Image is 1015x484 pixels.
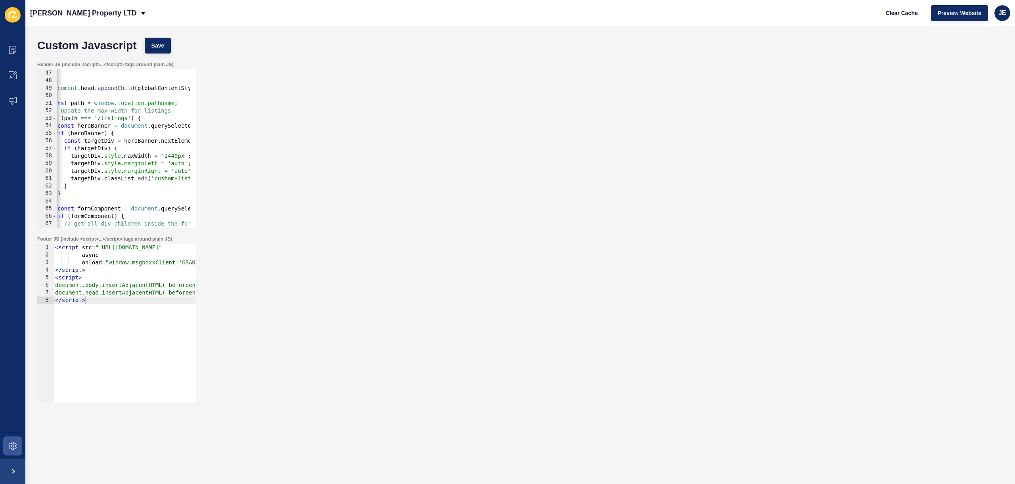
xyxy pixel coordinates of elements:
[37,182,57,190] div: 62
[37,61,173,68] label: Header JS (include <script>...</script> tags around plain JS)
[37,244,54,251] div: 1
[37,69,57,77] div: 47
[145,38,171,54] button: Save
[37,137,57,145] div: 56
[931,5,988,21] button: Preview Website
[37,107,57,115] div: 52
[37,99,57,107] div: 51
[886,9,918,17] span: Clear Cache
[37,152,57,160] div: 58
[37,281,54,289] div: 6
[37,251,54,259] div: 2
[37,77,57,84] div: 48
[998,9,1006,17] span: JE
[37,266,54,274] div: 4
[37,212,57,220] div: 66
[37,205,57,212] div: 65
[37,259,54,266] div: 3
[37,220,57,228] div: 67
[37,92,57,99] div: 50
[37,130,57,137] div: 55
[30,3,137,23] p: [PERSON_NAME] Property LTD
[37,42,137,50] h1: Custom Javascript
[37,274,54,281] div: 5
[37,122,57,130] div: 54
[37,228,57,235] div: 68
[37,236,172,242] label: Footer JS (include <script>...</script> tags around plain JS)
[879,5,925,21] button: Clear Cache
[37,115,57,122] div: 53
[37,175,57,182] div: 61
[151,42,165,50] span: Save
[37,84,57,92] div: 49
[37,160,57,167] div: 59
[37,289,54,297] div: 7
[37,297,54,304] div: 8
[938,9,981,17] span: Preview Website
[37,167,57,175] div: 60
[37,197,57,205] div: 64
[37,145,57,152] div: 57
[37,190,57,197] div: 63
